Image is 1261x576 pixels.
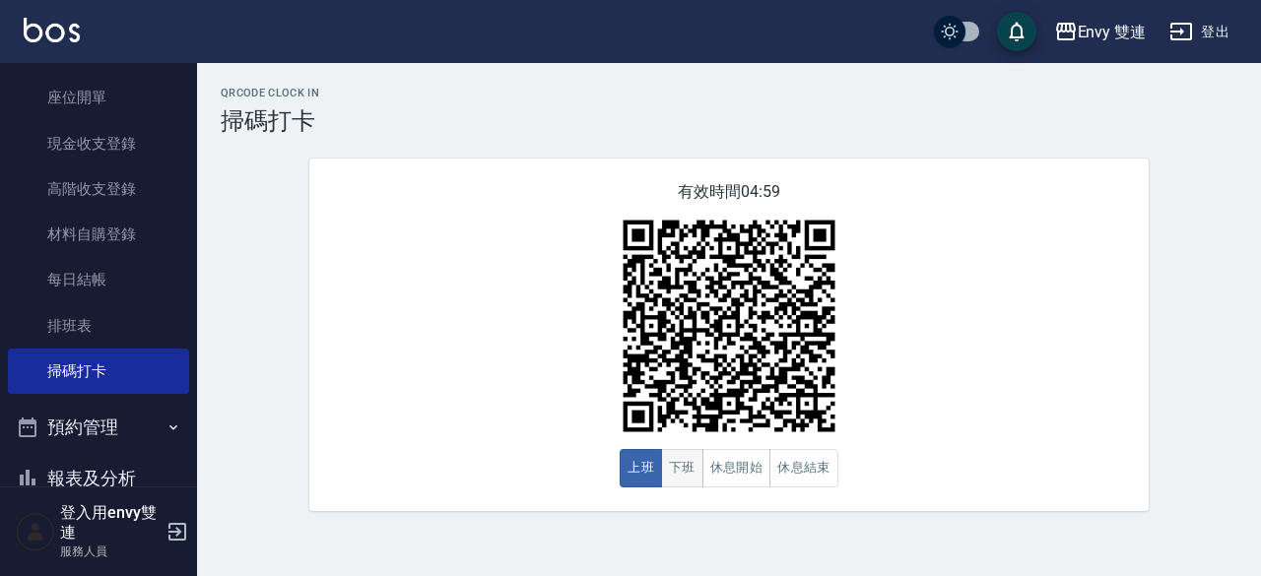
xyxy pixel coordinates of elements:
img: Logo [24,18,80,42]
a: 每日結帳 [8,257,189,302]
h2: QRcode Clock In [221,87,1237,99]
img: Person [16,512,55,551]
a: 排班表 [8,303,189,349]
button: 報表及分析 [8,453,189,504]
a: 座位開單 [8,75,189,120]
a: 掃碼打卡 [8,349,189,394]
div: Envy 雙連 [1078,20,1147,44]
a: 材料自購登錄 [8,212,189,257]
button: 休息結束 [769,449,838,487]
button: save [997,12,1036,51]
button: Envy 雙連 [1046,12,1155,52]
button: 休息開始 [702,449,771,487]
a: 現金收支登錄 [8,121,189,166]
h5: 登入用envy雙連 [60,503,161,543]
a: 高階收支登錄 [8,166,189,212]
p: 服務人員 [60,543,161,560]
button: 下班 [661,449,703,487]
button: 上班 [620,449,662,487]
h3: 掃碼打卡 [221,107,1237,135]
button: 登出 [1161,14,1237,50]
div: 有效時間 04:59 [309,159,1149,511]
button: 預約管理 [8,402,189,453]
